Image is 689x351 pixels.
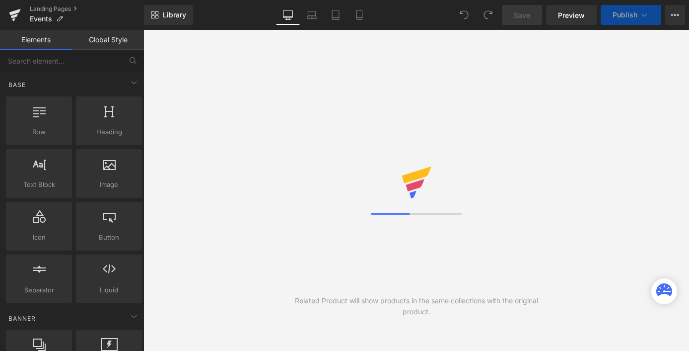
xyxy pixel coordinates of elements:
[79,232,139,243] span: Button
[601,5,661,25] button: Publish
[276,5,300,25] a: Desktop
[324,5,347,25] a: Tablet
[79,179,139,190] span: Image
[558,10,585,20] span: Preview
[144,5,193,25] a: New Library
[7,80,27,89] span: Base
[7,314,37,323] span: Banner
[9,285,69,295] span: Separator
[79,127,139,137] span: Heading
[514,10,530,20] span: Save
[9,232,69,243] span: Icon
[613,11,637,19] span: Publish
[546,5,597,25] a: Preview
[454,5,474,25] button: Undo
[72,30,144,50] a: Global Style
[300,5,324,25] a: Laptop
[347,5,371,25] a: Mobile
[280,295,553,317] div: Related Product will show products in the same collections with the original product.
[163,10,186,19] span: Library
[79,285,139,295] span: Liquid
[9,179,69,190] span: Text Block
[9,127,69,137] span: Row
[30,15,52,23] span: Events
[478,5,498,25] button: Redo
[665,5,685,25] button: More
[30,5,144,13] a: Landing Pages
